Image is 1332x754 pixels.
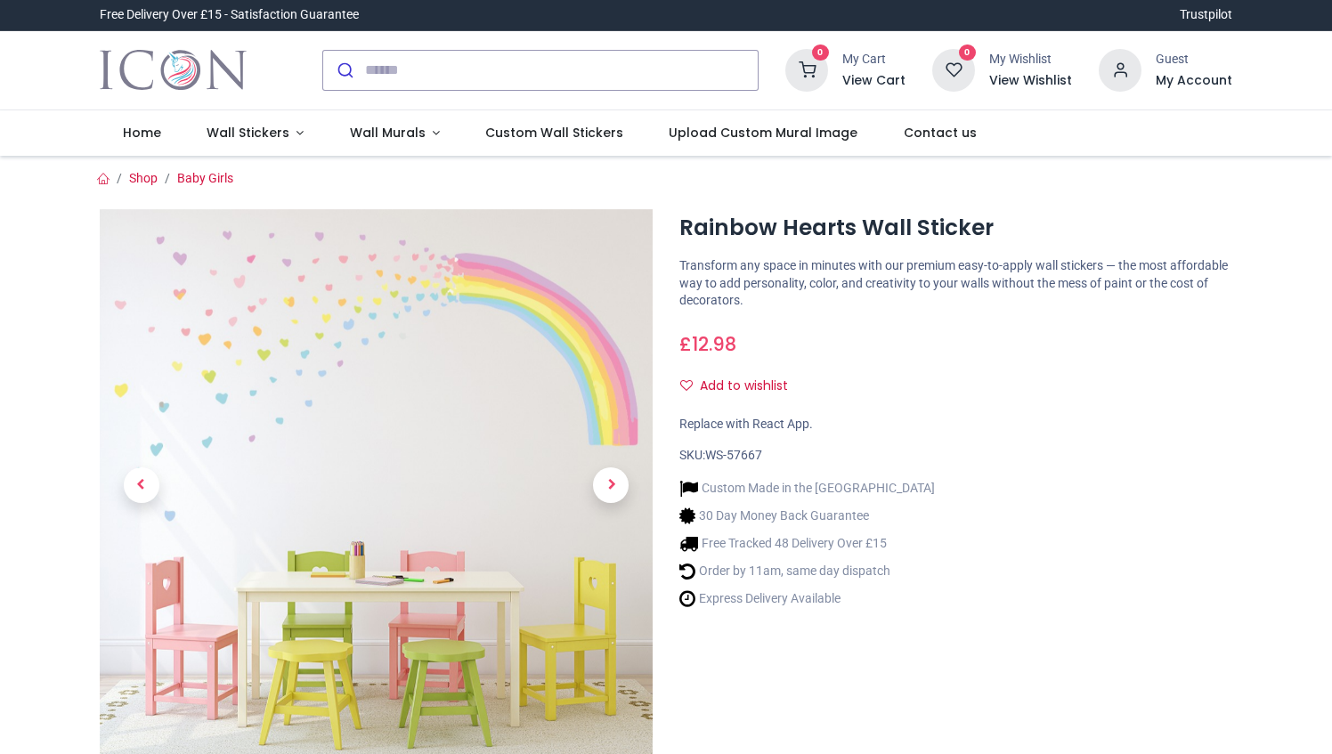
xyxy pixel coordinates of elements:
span: Home [123,124,161,142]
span: Upload Custom Mural Image [669,124,857,142]
span: Contact us [904,124,977,142]
a: 0 [785,61,828,76]
span: Previous [124,467,159,503]
a: View Cart [842,72,906,90]
a: Wall Stickers [183,110,327,157]
div: SKU: [679,447,1232,465]
span: £ [679,331,736,357]
div: Replace with React App. [679,416,1232,434]
div: Guest [1156,51,1232,69]
a: View Wishlist [989,72,1072,90]
a: Previous [100,292,183,679]
i: Add to wishlist [680,379,693,392]
li: 30 Day Money Back Guarantee [679,507,935,525]
div: My Cart [842,51,906,69]
a: Shop [129,171,158,185]
span: 12.98 [692,331,736,357]
span: Wall Stickers [207,124,289,142]
sup: 0 [812,45,829,61]
a: Baby Girls [177,171,233,185]
div: My Wishlist [989,51,1072,69]
h1: Rainbow Hearts Wall Sticker [679,213,1232,243]
a: Wall Murals [327,110,463,157]
button: Add to wishlistAdd to wishlist [679,371,803,401]
p: Transform any space in minutes with our premium easy-to-apply wall stickers — the most affordable... [679,257,1232,310]
a: Logo of Icon Wall Stickers [100,45,247,95]
li: Free Tracked 48 Delivery Over £15 [679,534,935,553]
button: Submit [323,51,365,90]
a: My Account [1156,72,1232,90]
a: Next [570,292,653,679]
sup: 0 [959,45,976,61]
li: Express Delivery Available [679,589,935,608]
div: Free Delivery Over £15 - Satisfaction Guarantee [100,6,359,24]
img: Icon Wall Stickers [100,45,247,95]
li: Order by 11am, same day dispatch [679,562,935,580]
li: Custom Made in the [GEOGRAPHIC_DATA] [679,479,935,498]
a: 0 [932,61,975,76]
span: Next [593,467,629,503]
span: WS-57667 [705,448,762,462]
span: Wall Murals [350,124,426,142]
span: Custom Wall Stickers [485,124,623,142]
a: Trustpilot [1180,6,1232,24]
